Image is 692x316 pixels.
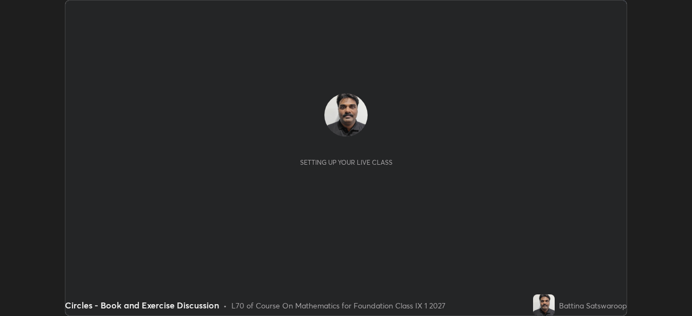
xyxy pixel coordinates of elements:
img: 4cf12101a0e0426b840631261d4855fe.jpg [324,93,368,137]
div: Battina Satswaroop [559,300,627,311]
div: • [223,300,227,311]
div: L70 of Course On Mathematics for Foundation Class IX 1 2027 [231,300,445,311]
img: 4cf12101a0e0426b840631261d4855fe.jpg [533,294,555,316]
div: Setting up your live class [300,158,392,166]
div: Circles - Book and Exercise Discussion [65,299,219,312]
